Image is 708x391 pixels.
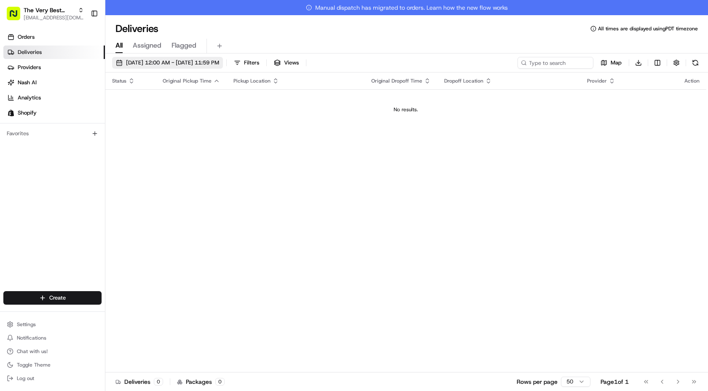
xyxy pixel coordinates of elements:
[68,162,139,177] a: 💻API Documentation
[17,321,36,328] span: Settings
[18,64,41,71] span: Providers
[18,33,35,41] span: Orders
[230,57,263,69] button: Filters
[177,378,225,386] div: Packages
[115,22,158,35] h1: Deliveries
[75,131,92,137] span: [DATE]
[3,106,105,120] a: Shopify
[17,131,24,138] img: 1736555255976-a54dd68f-1ca7-489b-9aae-adbdc363a1c4
[143,83,153,93] button: Start new chat
[154,378,163,386] div: 0
[24,14,84,21] button: [EMAIL_ADDRESS][DOMAIN_NAME]
[17,335,46,341] span: Notifications
[306,3,508,12] span: Manual dispatch has migrated to orders. Learn how the new flow works
[3,91,105,104] a: Analytics
[8,166,15,173] div: 📗
[84,186,102,193] span: Pylon
[59,186,102,193] a: Powered byPylon
[70,131,73,137] span: •
[3,319,102,330] button: Settings
[611,59,622,67] span: Map
[172,40,196,51] span: Flagged
[8,80,24,96] img: 1736555255976-a54dd68f-1ca7-489b-9aae-adbdc363a1c4
[18,79,37,86] span: Nash AI
[3,46,105,59] a: Deliveries
[215,378,225,386] div: 0
[270,57,303,69] button: Views
[3,359,102,371] button: Toggle Theme
[126,59,219,67] span: [DATE] 12:00 AM - [DATE] 11:59 PM
[3,127,102,140] div: Favorites
[38,89,116,96] div: We're available if you need us!
[112,78,126,84] span: Status
[601,378,629,386] div: Page 1 of 1
[598,25,698,32] span: All times are displayed using PDT timezone
[133,40,161,51] span: Assigned
[18,109,37,117] span: Shopify
[284,59,299,67] span: Views
[518,57,593,69] input: Type to search
[444,78,483,84] span: Dropoff Location
[38,80,138,89] div: Start new chat
[8,34,153,47] p: Welcome 👋
[17,362,51,368] span: Toggle Theme
[3,332,102,344] button: Notifications
[8,110,54,116] div: Past conversations
[244,59,259,67] span: Filters
[17,348,48,355] span: Chat with us!
[49,294,66,302] span: Create
[115,378,163,386] div: Deliveries
[22,54,139,63] input: Clear
[371,78,422,84] span: Original Dropoff Time
[5,162,68,177] a: 📗Knowledge Base
[17,375,34,382] span: Log out
[109,106,703,113] div: No results.
[26,131,68,137] span: [PERSON_NAME]
[3,291,102,305] button: Create
[115,40,123,51] span: All
[18,48,42,56] span: Deliveries
[71,166,78,173] div: 💻
[8,123,22,136] img: Masood Aslam
[18,94,41,102] span: Analytics
[8,110,14,116] img: Shopify logo
[24,6,75,14] button: The Very Best Cookie In The Whole Wide World
[587,78,607,84] span: Provider
[3,76,105,89] a: Nash AI
[517,378,558,386] p: Rows per page
[8,8,25,25] img: Nash
[3,3,87,24] button: The Very Best Cookie In The Whole Wide World[EMAIL_ADDRESS][DOMAIN_NAME]
[163,78,212,84] span: Original Pickup Time
[17,166,64,174] span: Knowledge Base
[3,30,105,44] a: Orders
[597,57,625,69] button: Map
[684,78,700,84] div: Action
[3,61,105,74] a: Providers
[112,57,223,69] button: [DATE] 12:00 AM - [DATE] 11:59 PM
[233,78,271,84] span: Pickup Location
[131,108,153,118] button: See all
[18,80,33,96] img: 9188753566659_6852d8bf1fb38e338040_72.png
[689,57,701,69] button: Refresh
[3,345,102,357] button: Chat with us!
[80,166,135,174] span: API Documentation
[3,372,102,384] button: Log out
